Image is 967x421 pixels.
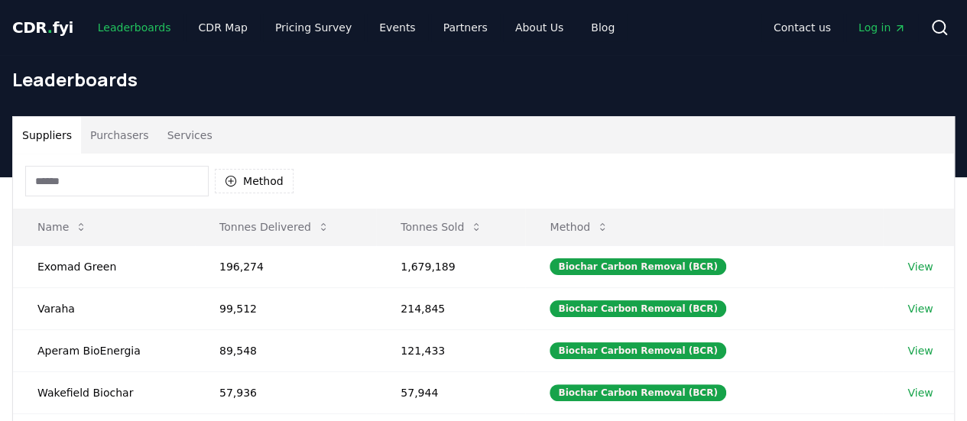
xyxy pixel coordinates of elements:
span: . [47,18,53,37]
td: 99,512 [195,287,376,329]
a: View [907,385,933,400]
span: CDR fyi [12,18,73,37]
a: View [907,259,933,274]
a: About Us [503,14,576,41]
button: Name [25,212,99,242]
div: Biochar Carbon Removal (BCR) [550,300,725,317]
td: Wakefield Biochar [13,371,195,413]
td: Exomad Green [13,245,195,287]
td: 196,274 [195,245,376,287]
td: 1,679,189 [376,245,525,287]
td: Varaha [13,287,195,329]
a: View [907,301,933,316]
a: Pricing Survey [263,14,364,41]
span: Log in [858,20,906,35]
a: Partners [431,14,500,41]
a: Log in [846,14,918,41]
button: Purchasers [81,117,158,154]
td: 57,936 [195,371,376,413]
td: Aperam BioEnergia [13,329,195,371]
button: Suppliers [13,117,81,154]
a: CDR Map [187,14,260,41]
button: Method [215,169,294,193]
button: Method [537,212,621,242]
a: Blog [579,14,627,41]
a: CDR.fyi [12,17,73,38]
div: Biochar Carbon Removal (BCR) [550,342,725,359]
td: 57,944 [376,371,525,413]
td: 121,433 [376,329,525,371]
button: Tonnes Sold [388,212,495,242]
nav: Main [761,14,918,41]
nav: Main [86,14,627,41]
div: Biochar Carbon Removal (BCR) [550,258,725,275]
td: 89,548 [195,329,376,371]
a: Events [367,14,427,41]
a: View [907,343,933,358]
td: 214,845 [376,287,525,329]
a: Contact us [761,14,843,41]
button: Tonnes Delivered [207,212,342,242]
div: Biochar Carbon Removal (BCR) [550,384,725,401]
a: Leaderboards [86,14,183,41]
h1: Leaderboards [12,67,955,92]
button: Services [158,117,222,154]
